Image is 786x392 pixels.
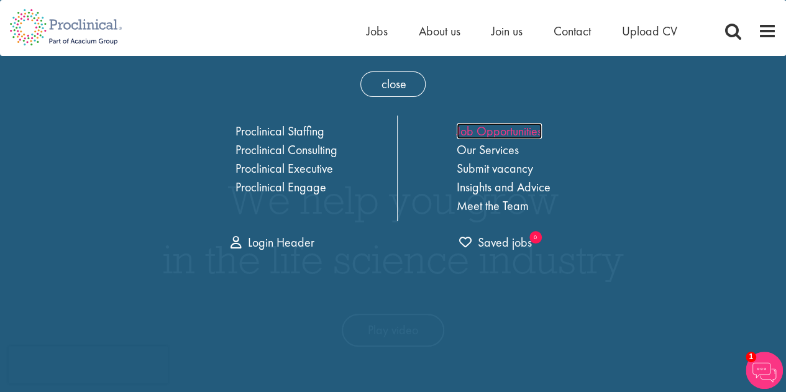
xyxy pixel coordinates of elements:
[235,160,333,176] a: Proclinical Executive
[746,352,783,389] img: Chatbot
[459,234,532,252] a: 0 jobs in shortlist
[746,352,756,362] span: 1
[457,123,542,139] a: Job Opportunities
[419,23,460,39] a: About us
[457,179,551,195] a: Insights and Advice
[235,142,337,158] a: Proclinical Consulting
[457,142,519,158] a: Our Services
[231,234,314,250] a: Login Header
[554,23,591,39] a: Contact
[235,123,324,139] a: Proclinical Staffing
[360,71,426,97] span: close
[457,160,533,176] a: Submit vacancy
[622,23,677,39] a: Upload CV
[235,179,326,195] a: Proclinical Engage
[529,231,542,244] sub: 0
[459,234,532,250] span: Saved jobs
[457,198,529,214] a: Meet the Team
[491,23,523,39] a: Join us
[367,23,388,39] a: Jobs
